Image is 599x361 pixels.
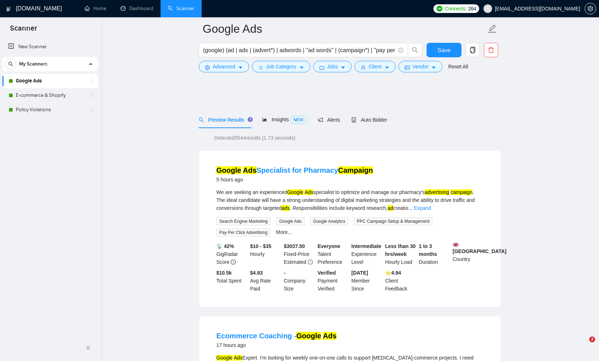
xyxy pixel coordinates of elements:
[8,40,92,54] a: New Scanner
[369,63,382,71] span: Client
[451,242,485,266] div: Country
[351,117,387,123] span: Auto Bidder
[468,5,476,13] span: 264
[361,65,366,70] span: user
[199,61,249,72] button: settingAdvancedcaret-down
[413,63,428,71] span: Vendor
[338,166,373,174] mark: Campaign
[266,63,296,71] span: Job Category
[453,242,458,247] img: 🇬🇧
[317,243,340,249] b: Everyone
[216,332,337,340] a: Ecommerce Coaching -Google Ads
[216,166,241,174] mark: Google
[249,242,283,266] div: Hourly
[317,270,336,276] b: Verified
[283,269,316,293] div: Company Size
[252,61,310,72] button: barsJob Categorycaret-down
[418,242,451,266] div: Duration
[466,47,479,53] span: copy
[585,6,596,12] a: setting
[585,3,596,14] button: setting
[287,189,303,195] mark: Google
[589,337,595,342] span: 2
[308,260,313,265] span: exclamation-circle
[16,88,84,103] a: E-commerce & Shopify
[305,189,313,195] mark: Ads
[16,103,84,117] a: Policy Violations
[354,217,432,225] span: PPC Campaign Setup & Management
[85,5,106,12] a: homeHome
[216,188,483,212] div: We are seeking an experienced specialist to optimize and manage our pharmacy's . The ideal candid...
[296,332,321,340] mark: Google
[262,117,306,122] span: Insights
[319,65,324,70] span: folder
[484,47,498,53] span: delete
[258,65,263,70] span: bars
[350,242,384,266] div: Experience Level
[318,117,340,123] span: Alerts
[5,58,17,70] button: search
[318,117,323,122] span: notification
[448,63,468,71] a: Reset All
[209,134,300,142] span: Detected 3544 results (1.73 seconds)
[216,355,233,361] mark: Google
[282,205,290,211] mark: ads
[216,229,270,236] span: Pay Per Click Advertising
[355,61,396,72] button: userClientcaret-down
[398,61,442,72] button: idcardVendorcaret-down
[284,270,286,276] b: -
[262,117,267,122] span: area-chart
[327,63,338,71] span: Jobs
[425,189,449,195] mark: advertising
[203,46,395,55] input: Search Freelance Jobs...
[216,217,271,225] span: Search Engine Marketing
[199,117,251,123] span: Preview Results
[431,65,436,70] span: caret-down
[451,189,473,195] mark: campaign
[316,242,350,266] div: Talent Preference
[249,269,283,293] div: Avg Rate Paid
[485,6,490,11] span: user
[234,355,242,361] mark: Ads
[405,65,410,70] span: idcard
[6,3,11,15] img: logo
[384,242,418,266] div: Hourly Load
[89,107,94,113] span: holder
[5,62,16,67] span: search
[213,63,235,71] span: Advanced
[283,242,316,266] div: Fixed-Price
[284,243,305,249] b: $ 3037.50
[398,48,403,53] span: info-circle
[313,61,352,72] button: folderJobscaret-down
[427,43,461,57] button: Save
[3,57,98,117] li: My Scanners
[231,260,236,265] span: info-circle
[291,116,306,124] span: NEW
[216,341,337,349] div: 17 hours ago
[408,205,413,211] span: ...
[216,166,373,174] a: Google AdsSpecialist for PharmacyCampaign
[89,92,94,98] span: holder
[419,243,437,257] b: 1 to 3 months
[247,116,253,123] div: Tooltip anchor
[351,117,356,122] span: robot
[215,269,249,293] div: Total Spent
[238,65,243,70] span: caret-down
[488,24,497,33] span: edit
[351,270,368,276] b: [DATE]
[19,57,48,71] span: My Scanners
[168,5,194,12] a: searchScanner
[299,65,304,70] span: caret-down
[16,74,84,88] a: Google Ads
[203,20,486,38] input: Scanner name...
[89,78,94,84] span: holder
[216,175,373,184] div: 5 hours ago
[575,337,592,354] iframe: Intercom live chat
[585,6,596,12] span: setting
[215,242,249,266] div: GigRadar Score
[276,217,305,225] span: Google Ads
[216,243,234,249] b: 📡 42%
[276,229,292,235] a: More...
[3,40,98,54] li: New Scanner
[243,166,257,174] mark: Ads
